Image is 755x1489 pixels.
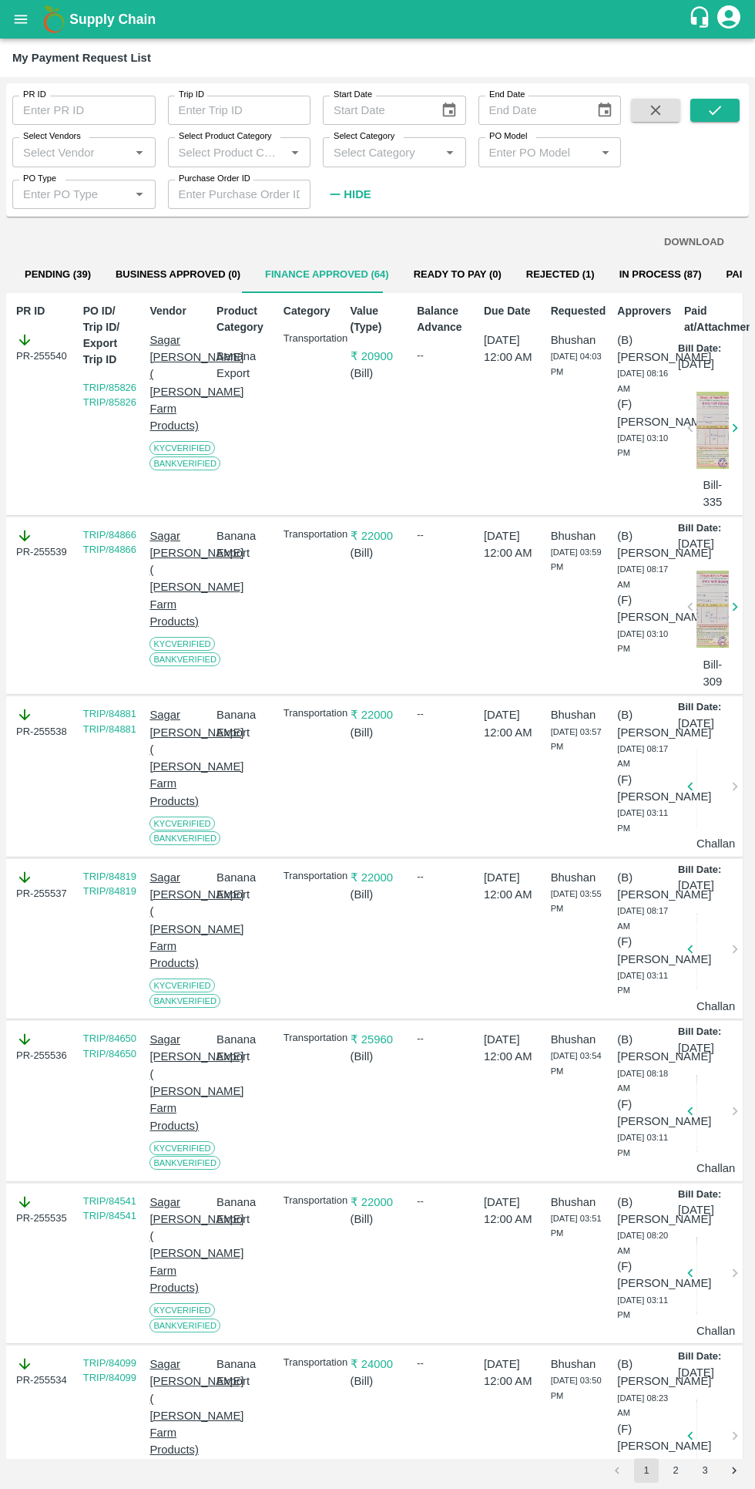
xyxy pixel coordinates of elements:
div: -- [417,1356,471,1371]
p: Sagar [PERSON_NAME] ( [PERSON_NAME] Farm Products) [149,1194,204,1297]
button: In Process (87) [607,256,714,293]
p: Challan [696,835,729,852]
div: customer-support [688,5,715,33]
p: [DATE] 12:00 AM [484,706,539,741]
p: [DATE] 12:00 AM [484,1031,539,1066]
button: Go to page 3 [693,1458,717,1483]
p: ( Bill ) [351,1048,405,1065]
p: (F) [PERSON_NAME] [617,1420,672,1455]
p: Bill Date: [678,1025,721,1039]
p: ( Bill ) [351,724,405,741]
p: Bill-335 [696,477,729,511]
p: Vendor [149,303,204,319]
span: [DATE] 03:59 PM [551,547,602,572]
p: Banana Export [216,527,271,562]
p: Banana Export [216,1356,271,1390]
p: ₹ 22000 [351,1194,405,1211]
p: Challan [696,998,729,1015]
div: -- [417,1031,471,1046]
span: [DATE] 08:20 AM [617,1231,668,1255]
div: -- [417,869,471,884]
label: Start Date [334,89,372,101]
span: [DATE] 08:17 AM [617,744,668,769]
span: [DATE] 03:11 PM [617,1295,668,1320]
p: Bill Date: [678,700,721,715]
button: Pending (39) [12,256,103,293]
p: PO ID/ Trip ID/ Export Trip ID [83,303,138,368]
label: Select Category [334,130,394,143]
button: open drawer [3,2,39,37]
span: KYC Verified [149,441,214,455]
input: Select Product Category [173,142,281,162]
b: Supply Chain [69,12,156,27]
p: Bill Date: [678,521,721,536]
div: My Payment Request List [12,48,151,68]
p: Banana Export [216,869,271,904]
span: [DATE] 03:55 PM [551,889,602,914]
p: Sagar [PERSON_NAME] ( [PERSON_NAME] Farm Products) [149,1356,204,1459]
p: PR ID [16,303,71,319]
img: logo [39,4,69,35]
span: [DATE] 03:10 PM [617,629,668,654]
p: [DATE] [678,1364,714,1381]
p: Challan [696,1322,729,1339]
p: [DATE] [678,877,714,894]
div: -- [417,706,471,722]
p: Transportation [284,706,338,721]
span: [DATE] 08:16 AM [617,369,668,393]
button: Go to page 2 [663,1458,688,1483]
span: Bank Verified [149,652,220,666]
p: Due Date [484,303,539,319]
p: Sagar [PERSON_NAME] ( [PERSON_NAME] Farm Products) [149,706,204,810]
span: [DATE] 08:23 AM [617,1393,668,1418]
label: Select Vendors [23,130,81,143]
p: ₹ 20900 [351,348,405,365]
p: Bhushan [551,869,606,886]
span: KYC Verified [149,1141,214,1155]
p: ( Bill ) [351,886,405,903]
p: (B) [PERSON_NAME] [617,869,672,904]
p: Category [284,303,338,319]
p: [DATE] [678,355,714,372]
input: Enter PO Type [17,184,126,204]
p: Value (Type) [351,303,405,335]
label: Select Product Category [179,130,272,143]
label: End Date [489,89,525,101]
p: (F) [PERSON_NAME] [617,1096,672,1130]
p: ₹ 25960 [351,1031,405,1048]
p: Sagar [PERSON_NAME] ( [PERSON_NAME] Farm Products) [149,527,204,631]
p: (B) [PERSON_NAME] [617,1194,672,1228]
span: KYC Verified [149,979,214,992]
nav: pagination navigation [602,1458,749,1483]
button: page 1 [634,1458,659,1483]
p: (F) [PERSON_NAME] [617,591,672,626]
p: Bhushan [551,527,606,544]
button: Rejected (1) [514,256,607,293]
input: Start Date [323,96,428,125]
span: [DATE] 03:54 PM [551,1051,602,1076]
span: [DATE] 03:50 PM [551,1376,602,1400]
p: [DATE] [678,1039,714,1056]
p: [DATE] [678,535,714,552]
label: PO Model [489,130,528,143]
span: Bank Verified [149,1319,220,1332]
strong: Hide [344,188,371,200]
p: Banana Export [216,1194,271,1228]
div: PR-255536 [16,1031,71,1063]
p: Bhushan [551,1356,606,1373]
input: Enter Purchase Order ID [168,180,311,209]
p: Bhushan [551,332,606,349]
span: KYC Verified [149,637,214,651]
span: [DATE] 04:03 PM [551,352,602,376]
p: Transportation [284,1194,338,1208]
p: Transportation [284,1031,338,1046]
div: PR-255540 [16,332,71,364]
p: (B) [PERSON_NAME] [617,332,672,366]
p: Challan [696,1160,729,1177]
a: TRIP/84866 TRIP/84866 [83,529,136,556]
p: (B) [PERSON_NAME] [617,1356,672,1390]
a: TRIP/85826 TRIP/85826 [83,382,136,409]
p: Bill-309 [696,656,729,691]
a: TRIP/84541 TRIP/84541 [83,1195,136,1222]
input: Select Category [327,142,436,162]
